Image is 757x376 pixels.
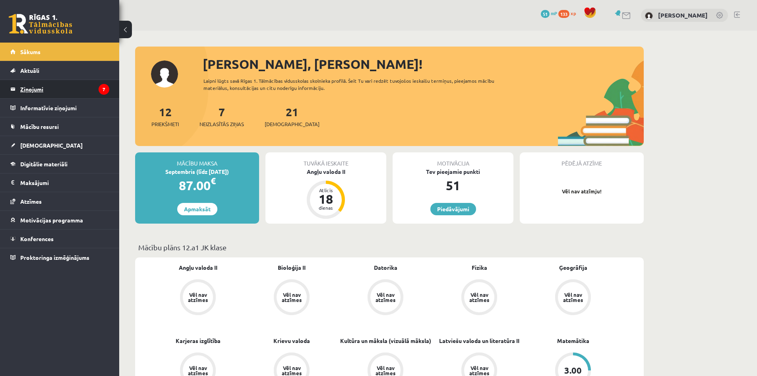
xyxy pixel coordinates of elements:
[520,152,644,168] div: Pēdējā atzīme
[20,160,68,168] span: Digitālie materiāli
[278,263,306,272] a: Bioloģija II
[558,10,569,18] span: 133
[138,242,641,253] p: Mācību plāns 12.a1 JK klase
[199,120,244,128] span: Neizlasītās ziņas
[281,292,303,302] div: Vēl nav atzīmes
[10,211,109,229] a: Motivācijas programma
[179,263,217,272] a: Angļu valoda II
[393,176,513,195] div: 51
[20,123,59,130] span: Mācību resursi
[203,77,509,92] div: Laipni lūgts savā Rīgas 1. Tālmācības vidusskolas skolnieka profilā. Šeit Tu vari redzēt tuvojošo...
[562,292,584,302] div: Vēl nav atzīmes
[176,337,221,345] a: Karjeras izglītība
[177,203,217,215] a: Apmaksāt
[9,14,72,34] a: Rīgas 1. Tālmācības vidusskola
[432,279,526,317] a: Vēl nav atzīmes
[557,337,589,345] a: Matemātika
[571,10,576,16] span: xp
[265,105,319,128] a: 21[DEMOGRAPHIC_DATA]
[20,67,39,74] span: Aktuāli
[20,254,89,261] span: Proktoringa izmēģinājums
[541,10,550,18] span: 51
[430,203,476,215] a: Piedāvājumi
[199,105,244,128] a: 7Neizlasītās ziņas
[20,235,54,242] span: Konferences
[10,43,109,61] a: Sākums
[472,263,487,272] a: Fizika
[187,365,209,376] div: Vēl nav atzīmes
[20,173,109,192] legend: Maksājumi
[439,337,519,345] a: Latviešu valoda un literatūra II
[187,292,209,302] div: Vēl nav atzīmes
[135,168,259,176] div: Septembris (līdz [DATE])
[20,80,109,98] legend: Ziņojumi
[564,366,582,375] div: 3.00
[135,176,259,195] div: 87.00
[314,193,338,205] div: 18
[645,12,653,20] img: Roberts Demidovičs
[10,192,109,210] a: Atzīmes
[20,48,41,55] span: Sākums
[20,99,109,117] legend: Informatīvie ziņojumi
[314,205,338,210] div: dienas
[551,10,557,16] span: mP
[20,142,83,149] span: [DEMOGRAPHIC_DATA]
[314,188,338,193] div: Atlicis
[265,168,386,176] div: Angļu valoda II
[10,173,109,192] a: Maksājumi
[374,263,397,272] a: Datorika
[339,279,432,317] a: Vēl nav atzīmes
[559,263,587,272] a: Ģeogrāfija
[526,279,620,317] a: Vēl nav atzīmes
[10,117,109,136] a: Mācību resursi
[151,120,179,128] span: Priekšmeti
[340,337,431,345] a: Kultūra un māksla (vizuālā māksla)
[393,168,513,176] div: Tev pieejamie punkti
[541,10,557,16] a: 51 mP
[265,168,386,220] a: Angļu valoda II Atlicis 18 dienas
[273,337,310,345] a: Krievu valoda
[10,99,109,117] a: Informatīvie ziņojumi
[245,279,339,317] a: Vēl nav atzīmes
[374,292,397,302] div: Vēl nav atzīmes
[99,84,109,95] i: 7
[10,136,109,154] a: [DEMOGRAPHIC_DATA]
[265,120,319,128] span: [DEMOGRAPHIC_DATA]
[10,248,109,267] a: Proktoringa izmēģinājums
[558,10,580,16] a: 133 xp
[658,11,708,19] a: [PERSON_NAME]
[281,365,303,376] div: Vēl nav atzīmes
[468,292,490,302] div: Vēl nav atzīmes
[393,152,513,168] div: Motivācija
[211,175,216,187] span: €
[135,152,259,168] div: Mācību maksa
[468,365,490,376] div: Vēl nav atzīmes
[20,198,42,205] span: Atzīmes
[151,105,179,128] a: 12Priekšmeti
[203,55,644,74] div: [PERSON_NAME], [PERSON_NAME]!
[524,187,640,195] p: Vēl nav atzīmju!
[10,61,109,80] a: Aktuāli
[265,152,386,168] div: Tuvākā ieskaite
[10,230,109,248] a: Konferences
[20,216,83,224] span: Motivācijas programma
[10,80,109,98] a: Ziņojumi7
[10,155,109,173] a: Digitālie materiāli
[374,365,397,376] div: Vēl nav atzīmes
[151,279,245,317] a: Vēl nav atzīmes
